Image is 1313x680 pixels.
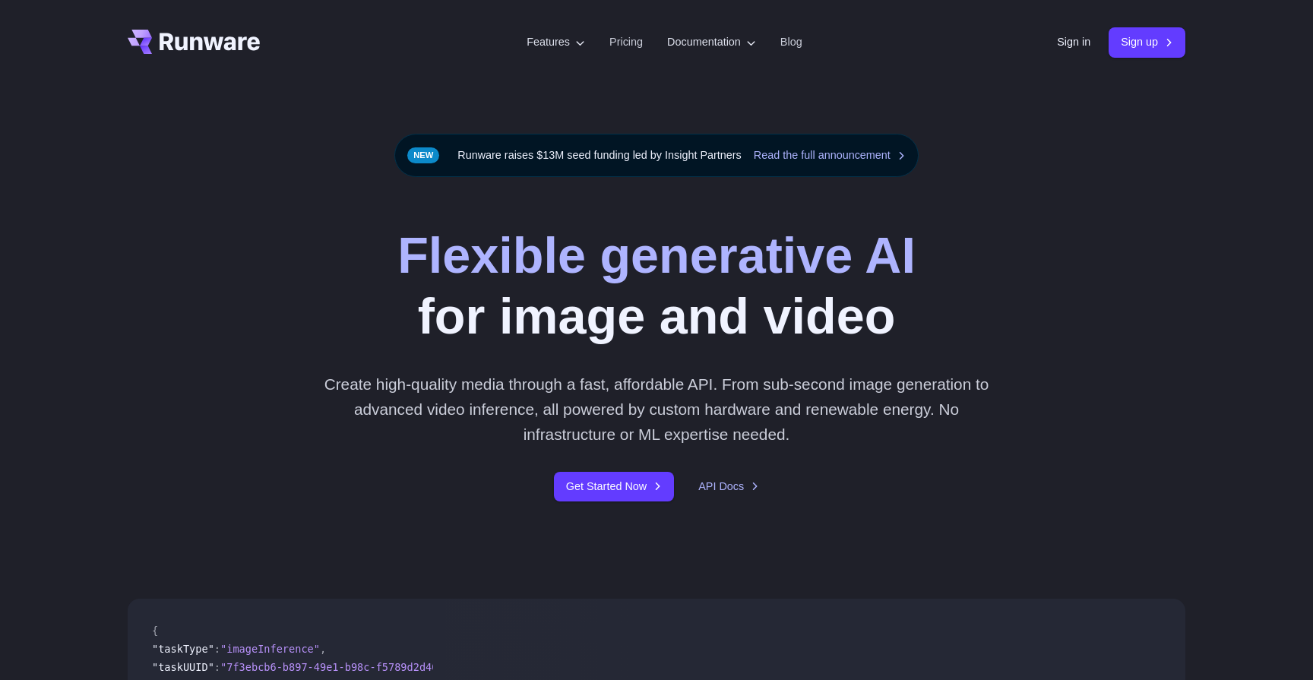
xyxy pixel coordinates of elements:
a: Go to / [128,30,260,54]
a: Sign up [1109,27,1185,57]
a: Get Started Now [554,472,674,501]
div: Runware raises $13M seed funding led by Insight Partners [394,134,919,177]
h1: for image and video [397,226,916,347]
a: Blog [780,33,802,51]
span: "taskUUID" [152,661,214,673]
label: Documentation [667,33,756,51]
span: "7f3ebcb6-b897-49e1-b98c-f5789d2d40d7" [220,661,457,673]
span: "taskType" [152,643,214,655]
a: Read the full announcement [754,147,906,164]
p: Create high-quality media through a fast, affordable API. From sub-second image generation to adv... [318,372,995,448]
span: : [214,661,220,673]
a: Sign in [1057,33,1090,51]
span: , [320,643,326,655]
a: Pricing [609,33,643,51]
span: { [152,625,158,637]
span: "imageInference" [220,643,320,655]
span: : [214,643,220,655]
label: Features [527,33,585,51]
strong: Flexible generative AI [397,227,916,283]
a: API Docs [698,478,759,495]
